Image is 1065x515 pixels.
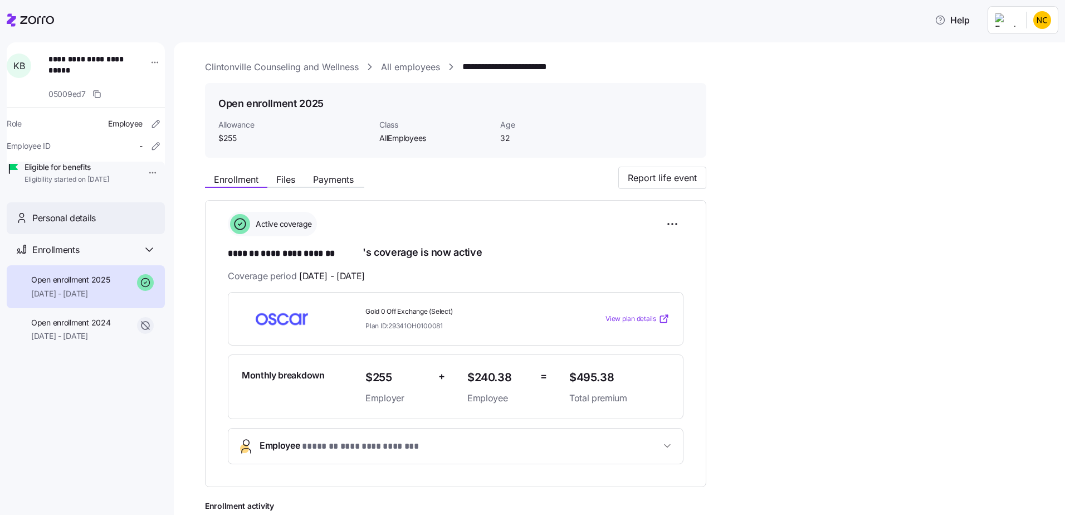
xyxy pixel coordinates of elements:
span: Open enrollment 2024 [31,317,110,328]
span: Coverage period [228,269,365,283]
span: [DATE] - [DATE] [31,288,110,299]
span: Eligible for benefits [25,162,109,173]
span: $240.38 [467,368,531,387]
span: Enrollment [214,175,258,184]
span: Employee ID [7,140,51,152]
span: Total premium [569,391,670,405]
span: $255 [218,133,370,144]
span: 05009ed7 [48,89,86,100]
img: 4df69aa124fc8a424bc100789b518ae1 [1033,11,1051,29]
span: Employee [260,439,442,454]
span: K B [13,61,25,70]
span: AllEmployees [379,133,491,144]
span: Gold 0 Off Exchange (Select) [365,307,560,317]
span: Open enrollment 2025 [31,274,110,285]
span: Files [276,175,295,184]
span: Payments [313,175,354,184]
button: Report life event [618,167,706,189]
span: $255 [365,368,429,387]
span: Allowance [218,119,370,130]
span: Report life event [628,171,697,184]
img: Oscar [242,306,322,332]
span: Employer [365,391,429,405]
span: = [540,368,547,385]
a: All employees [381,60,440,74]
a: View plan details [605,313,670,324]
img: Employer logo [995,13,1017,27]
span: Plan ID: 29341OH0100081 [365,321,443,331]
span: View plan details [605,314,656,324]
span: 32 [500,133,612,144]
span: Eligibility started on [DATE] [25,175,109,184]
h1: Open enrollment 2025 [218,96,324,110]
span: Enrollments [32,243,79,257]
span: Class [379,119,491,130]
span: Active coverage [252,218,312,230]
button: Help [926,9,979,31]
span: Age [500,119,612,130]
span: $495.38 [569,368,670,387]
span: Enrollment activity [205,501,706,512]
span: [DATE] - [DATE] [31,331,110,342]
span: + [438,368,445,385]
h1: 's coverage is now active [228,245,683,261]
span: - [139,140,143,152]
span: Employee [467,391,531,405]
a: Clintonville Counseling and Wellness [205,60,359,74]
span: Help [935,13,970,27]
span: Personal details [32,211,96,225]
span: Monthly breakdown [242,368,325,382]
span: Role [7,118,22,129]
span: [DATE] - [DATE] [299,269,365,283]
span: Employee [108,118,143,129]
